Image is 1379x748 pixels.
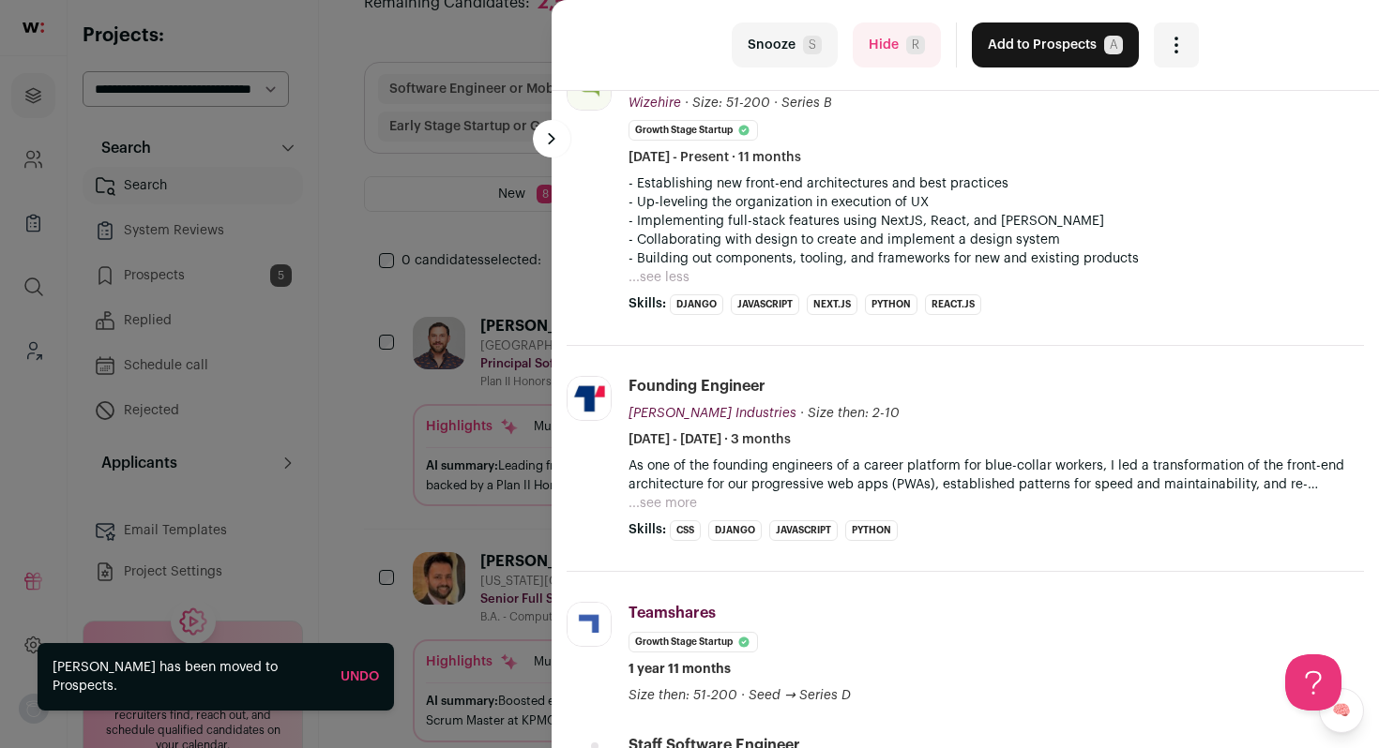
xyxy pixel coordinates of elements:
button: Open dropdown [1154,22,1199,67]
button: ...see more [629,494,697,513]
span: · Size: 51-200 [685,97,770,110]
p: - Collaborating with design to create and implement a design system [629,231,1364,249]
span: [DATE] - [DATE] · 3 months [629,430,791,449]
span: [DATE] - Present · 11 months [629,148,801,167]
li: Django [670,294,723,315]
li: Next.js [807,294,857,315]
li: JavaScript [769,520,838,541]
span: Series B [781,97,832,110]
span: Skills: [629,520,666,539]
img: 948d511155c5c51d9a1cdfdaefaad897a8e574807e793a364ed37bf6d1cae039.jpg [568,603,611,646]
li: Python [865,294,917,315]
li: Django [708,520,762,541]
button: Add to ProspectsA [972,22,1139,67]
p: - Building out components, tooling, and frameworks for new and existing products [629,249,1364,268]
button: ...see less [629,268,689,287]
p: - Implementing full-stack features using NextJS, React, and [PERSON_NAME] [629,212,1364,231]
img: afca671b3ef29815ee4987844f37eddc1b5c94c9f11aa71a8ee052646b8da86a.jpg [568,377,611,420]
button: SnoozeS [732,22,838,67]
span: R [906,36,925,54]
p: - Establishing new front-end architectures and best practices [629,174,1364,193]
span: Teamshares [629,606,716,621]
span: A [1104,36,1123,54]
span: · [741,686,745,705]
li: Python [845,520,898,541]
li: JavaScript [731,294,799,315]
span: [PERSON_NAME] Industries [629,407,796,420]
span: Size then: 51-200 [629,689,737,702]
li: Growth Stage Startup [629,632,758,652]
li: Growth Stage Startup [629,120,758,141]
p: As one of the founding engineers of a career platform for blue-collar workers, I led a transforma... [629,456,1364,494]
span: · [774,94,778,112]
a: 🧠 [1319,688,1364,733]
li: CSS [670,520,701,541]
span: Seed → Series D [749,689,851,702]
iframe: Help Scout Beacon - Open [1285,654,1341,711]
span: Wizehire [629,97,681,110]
span: 1 year 11 months [629,660,731,679]
a: Undo [341,670,379,683]
button: HideR [853,22,941,67]
span: · Size then: 2-10 [800,407,900,420]
span: S [803,36,822,54]
li: React.js [925,294,981,315]
div: [PERSON_NAME] has been moved to Prospects. [53,658,326,696]
p: - Up-leveling the organization in execution of UX [629,193,1364,212]
span: Skills: [629,294,666,313]
div: Founding Engineer [629,376,765,396]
